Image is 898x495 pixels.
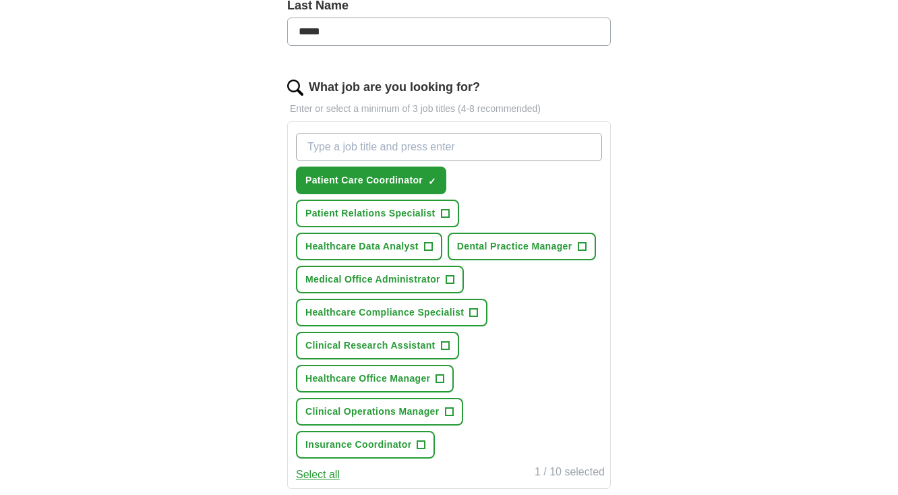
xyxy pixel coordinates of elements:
button: Healthcare Data Analyst [296,233,442,260]
button: Insurance Coordinator [296,431,435,459]
span: ✓ [428,176,436,187]
input: Type a job title and press enter [296,133,602,161]
button: Dental Practice Manager [448,233,596,260]
p: Enter or select a minimum of 3 job titles (4-8 recommended) [287,102,611,116]
button: Clinical Research Assistant [296,332,459,359]
button: Medical Office Administrator [296,266,464,293]
button: Healthcare Office Manager [296,365,454,392]
button: Clinical Operations Manager [296,398,463,426]
span: Healthcare Compliance Specialist [305,305,464,320]
span: Patient Care Coordinator [305,173,423,187]
span: Healthcare Office Manager [305,372,430,386]
div: 1 / 10 selected [535,464,605,483]
button: Patient Care Coordinator✓ [296,167,446,194]
span: Clinical Operations Manager [305,405,440,419]
span: Medical Office Administrator [305,272,440,287]
span: Insurance Coordinator [305,438,411,452]
button: Select all [296,467,340,483]
span: Healthcare Data Analyst [305,239,419,254]
label: What job are you looking for? [309,78,480,96]
img: search.png [287,80,303,96]
span: Clinical Research Assistant [305,339,436,353]
span: Dental Practice Manager [457,239,572,254]
button: Healthcare Compliance Specialist [296,299,487,326]
span: Patient Relations Specialist [305,206,436,221]
button: Patient Relations Specialist [296,200,459,227]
